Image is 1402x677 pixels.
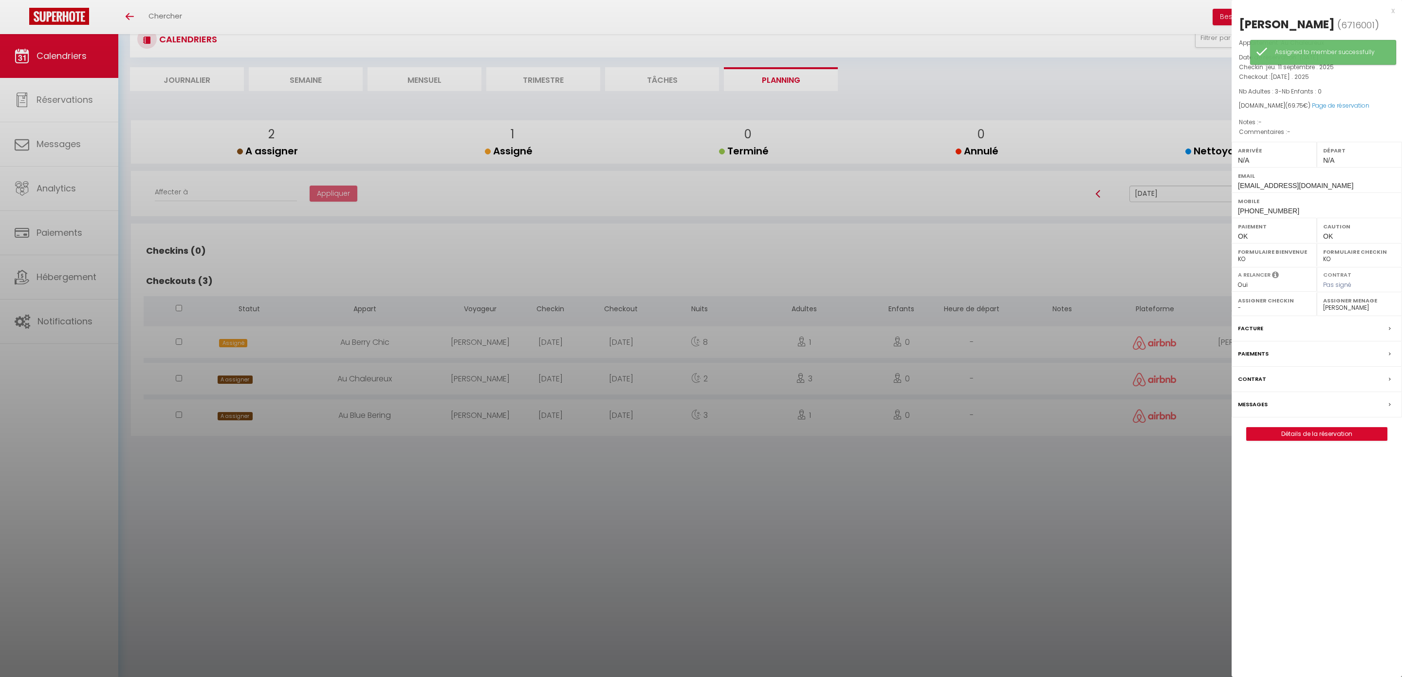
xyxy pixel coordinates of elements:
[8,4,37,33] button: Ouvrir le widget de chat LiveChat
[1239,53,1395,62] p: Date de réservation :
[1281,38,1324,47] span: Au Chaleureux
[1238,232,1248,240] span: OK
[1323,271,1351,277] label: Contrat
[1288,101,1303,110] span: 69.75
[1287,128,1291,136] span: -
[1239,17,1335,32] div: [PERSON_NAME]
[1323,247,1396,257] label: Formulaire Checkin
[1266,63,1334,71] span: jeu. 11 septembre . 2025
[1239,127,1395,137] p: Commentaires :
[1258,118,1262,126] span: -
[1275,48,1386,57] div: Assigned to member successfully
[1238,323,1263,334] label: Facture
[1323,146,1396,155] label: Départ
[1285,101,1310,110] span: ( €)
[1323,222,1396,231] label: Caution
[1341,19,1375,31] span: 6716001
[1239,72,1395,82] p: Checkout :
[1239,87,1278,95] span: Nb Adultes : 3
[1238,156,1249,164] span: N/A
[1232,5,1395,17] div: x
[1271,73,1309,81] span: [DATE] . 2025
[1238,399,1268,410] label: Messages
[1238,296,1310,305] label: Assigner Checkin
[1238,171,1396,181] label: Email
[1238,182,1353,189] span: [EMAIL_ADDRESS][DOMAIN_NAME]
[1238,207,1299,215] span: [PHONE_NUMBER]
[1238,349,1269,359] label: Paiements
[1246,427,1387,441] button: Détails de la réservation
[1247,428,1387,440] a: Détails de la réservation
[1361,633,1395,670] iframe: Chat
[1323,156,1334,164] span: N/A
[1337,18,1379,32] span: ( )
[1239,38,1395,48] p: Appartement :
[1238,374,1266,384] label: Contrat
[1238,271,1271,279] label: A relancer
[1312,101,1369,110] a: Page de réservation
[1239,117,1395,127] p: Notes :
[1272,271,1279,282] i: Sélectionner OUI si vous souhaiter envoyer les séquences de messages post-checkout
[1239,101,1395,111] div: [DOMAIN_NAME]
[1238,196,1396,206] label: Mobile
[1239,62,1395,72] p: Checkin :
[1239,87,1395,96] p: -
[1323,281,1351,289] span: Pas signé
[1238,146,1310,155] label: Arrivée
[1323,296,1396,305] label: Assigner Menage
[1323,232,1333,240] span: OK
[1238,247,1310,257] label: Formulaire Bienvenue
[1282,87,1322,95] span: Nb Enfants : 0
[1238,222,1310,231] label: Paiement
